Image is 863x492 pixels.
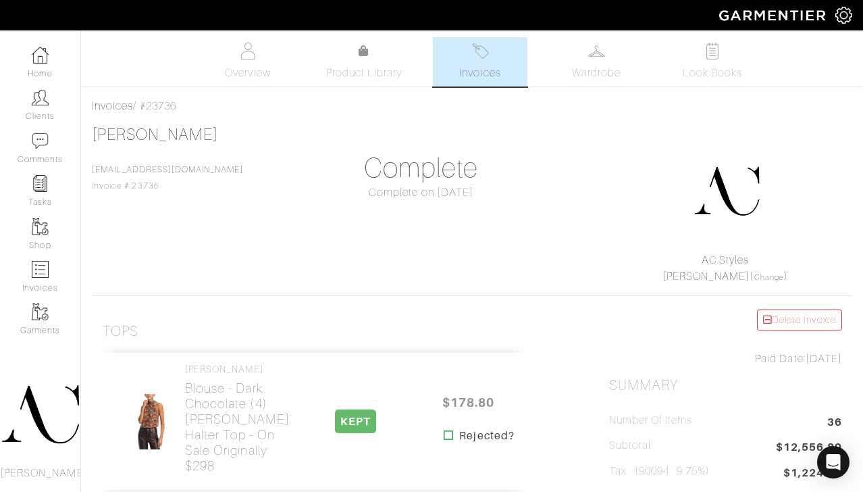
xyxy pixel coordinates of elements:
div: / #23736 [92,98,852,114]
img: DupYt8CPKc6sZyAt3svX5Z74.png [693,157,760,225]
img: basicinfo-40fd8af6dae0f16599ec9e87c0ef1c0a1fdea2edbe929e3d69a839185d80c458.svg [240,43,257,59]
span: KEPT [335,410,376,433]
span: Invoices [459,65,500,81]
a: [PERSON_NAME] [662,270,750,282]
span: $178.80 [427,388,508,417]
a: [PERSON_NAME] Blouse - Dark Chocolate (4)[PERSON_NAME] Halter Top - On sale originally $298 [185,364,290,474]
h1: Complete [305,152,538,184]
div: Open Intercom Messenger [817,446,849,478]
div: Complete on [DATE] [305,184,538,201]
span: $1,224.29 [783,465,842,481]
span: Look Books [683,65,743,81]
h5: Number of Items [609,414,693,427]
img: orders-27d20c2124de7fd6de4e0e44c1d41de31381a507db9b33961299e4e07d508b8c.svg [472,43,489,59]
img: garments-icon-b7da505a4dc4fd61783c78ac3ca0ef83fa9d6f193b1c9dc38574b1d14d53ca28.png [32,303,49,320]
img: wardrobe-487a4870c1b7c33e795ec22d11cfc2ed9d08956e64fb3008fe2437562e282088.svg [588,43,605,59]
img: garmentier-logo-header-white-b43fb05a5012e4ada735d5af1a66efaba907eab6374d6393d1fbf88cb4ef424d.png [712,3,835,27]
h4: [PERSON_NAME] [185,364,290,375]
img: reminder-icon-8004d30b9f0a5d33ae49ab947aed9ed385cf756f9e5892f1edd6e32f2345188e.png [32,175,49,192]
img: gear-icon-white-bd11855cb880d31180b6d7d6211b90ccbf57a29d726f0c71d8c61bd08dd39cc2.png [835,7,852,24]
div: ( ) [614,252,836,285]
h5: Subtotal [609,439,651,452]
span: Paid Date: [755,353,806,365]
div: [DATE] [609,351,842,367]
a: Invoices [92,100,133,112]
a: Invoices [433,37,527,87]
h2: Summary [609,377,842,394]
span: 36 [827,414,842,433]
img: dashboard-icon-dbcd8f5a0b271acd01030246c82b418ddd0df26cd7fceb0bd07c9910d44c42f6.png [32,47,49,64]
span: Product Library [326,65,402,81]
a: Wardrobe [549,37,644,87]
h5: Tax (90094 : 9.75%) [609,465,710,478]
a: [PERSON_NAME] [92,126,218,143]
a: AC.Styles [702,254,749,266]
h2: Blouse - Dark Chocolate (4) [PERSON_NAME] Halter Top - On sale originally $298 [185,380,290,474]
img: garments-icon-b7da505a4dc4fd61783c78ac3ca0ef83fa9d6f193b1c9dc38574b1d14d53ca28.png [32,218,49,235]
img: orders-icon-0abe47150d42831381b5fb84f609e132dff9fe21cb692f30cb5eec754e2cba89.png [32,261,49,278]
h3: Tops [102,323,138,340]
span: $12,556.80 [776,439,843,458]
a: Overview [201,37,295,87]
img: clients-icon-6bae9207a08558b7cb47a8932f037763ab4055f8c8b6bfacd5dc20c3e0201464.png [32,89,49,106]
a: Change [754,273,784,281]
a: Look Books [665,37,760,87]
strong: Rejected? [459,428,514,444]
a: Product Library [317,43,411,81]
img: NUv6H53DjS8C67EYQA6fexia [128,393,174,450]
span: Wardrobe [572,65,621,81]
img: comment-icon-a0a6a9ef722e966f86d9cbdc48e553b5cf19dbc54f86b18d962a5391bc8f6eb6.png [32,132,49,149]
a: Delete Invoice [757,310,842,330]
a: [EMAIL_ADDRESS][DOMAIN_NAME] [92,165,243,174]
img: todo-9ac3debb85659649dc8f770b8b6100bb5dab4b48dedcbae339e5042a72dfd3cc.svg [704,43,721,59]
span: Invoice # 23736 [92,165,243,191]
span: Overview [225,65,270,81]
